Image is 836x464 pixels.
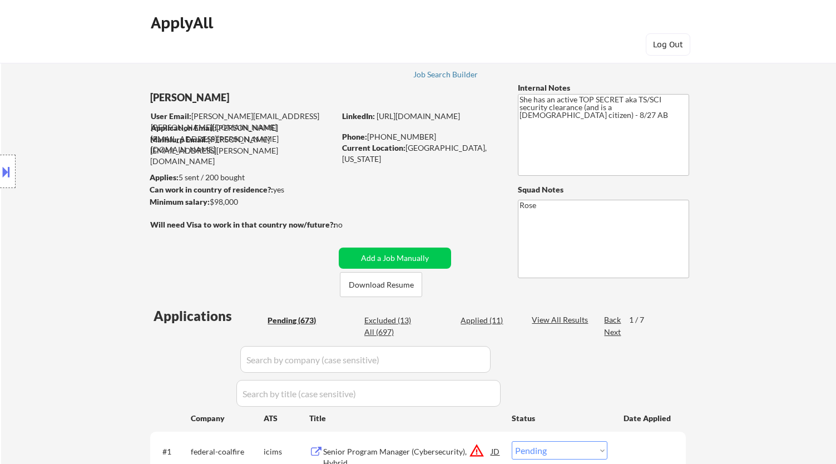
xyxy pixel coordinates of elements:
div: Company [191,413,264,424]
div: Squad Notes [518,184,689,195]
button: warning_amber [469,443,484,458]
div: [PERSON_NAME] [150,91,379,105]
div: ApplyAll [151,13,216,32]
div: [PERSON_NAME][EMAIL_ADDRESS][PERSON_NAME][DOMAIN_NAME] [151,111,335,132]
div: Next [604,327,622,338]
div: [PERSON_NAME][EMAIL_ADDRESS][PERSON_NAME][DOMAIN_NAME] [151,122,335,155]
a: [URL][DOMAIN_NAME] [377,111,460,121]
button: Add a Job Manually [339,248,451,269]
div: Internal Notes [518,82,689,93]
div: [PERSON_NAME][EMAIL_ADDRESS][PERSON_NAME][DOMAIN_NAME] [150,134,335,167]
div: Pending (673) [268,315,323,326]
div: All (697) [364,327,420,338]
strong: LinkedIn: [342,111,375,121]
div: $98,000 [150,196,335,208]
div: ATS [264,413,309,424]
div: icims [264,446,309,457]
div: [PHONE_NUMBER] [342,131,499,142]
div: View All Results [532,314,591,325]
div: [GEOGRAPHIC_DATA], [US_STATE] [342,142,499,164]
strong: Current Location: [342,143,405,152]
div: no [334,219,365,230]
div: Job Search Builder [413,71,478,78]
div: JD [490,441,501,461]
div: Title [309,413,501,424]
a: Job Search Builder [413,70,478,81]
div: federal-coalfire [191,446,264,457]
strong: Can work in country of residence?: [150,185,273,194]
div: Status [512,408,607,428]
div: Date Applied [624,413,672,424]
div: Excluded (13) [364,315,420,326]
div: 5 sent / 200 bought [150,172,335,183]
div: Back [604,314,622,325]
div: Applied (11) [461,315,516,326]
div: #1 [162,446,182,457]
div: 1 / 7 [629,314,655,325]
button: Download Resume [340,272,422,297]
button: Log Out [646,33,690,56]
strong: Will need Visa to work in that country now/future?: [150,220,335,229]
strong: Phone: [342,132,367,141]
div: yes [150,184,332,195]
input: Search by title (case sensitive) [236,380,501,407]
input: Search by company (case sensitive) [240,346,491,373]
div: Applications [154,309,264,323]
